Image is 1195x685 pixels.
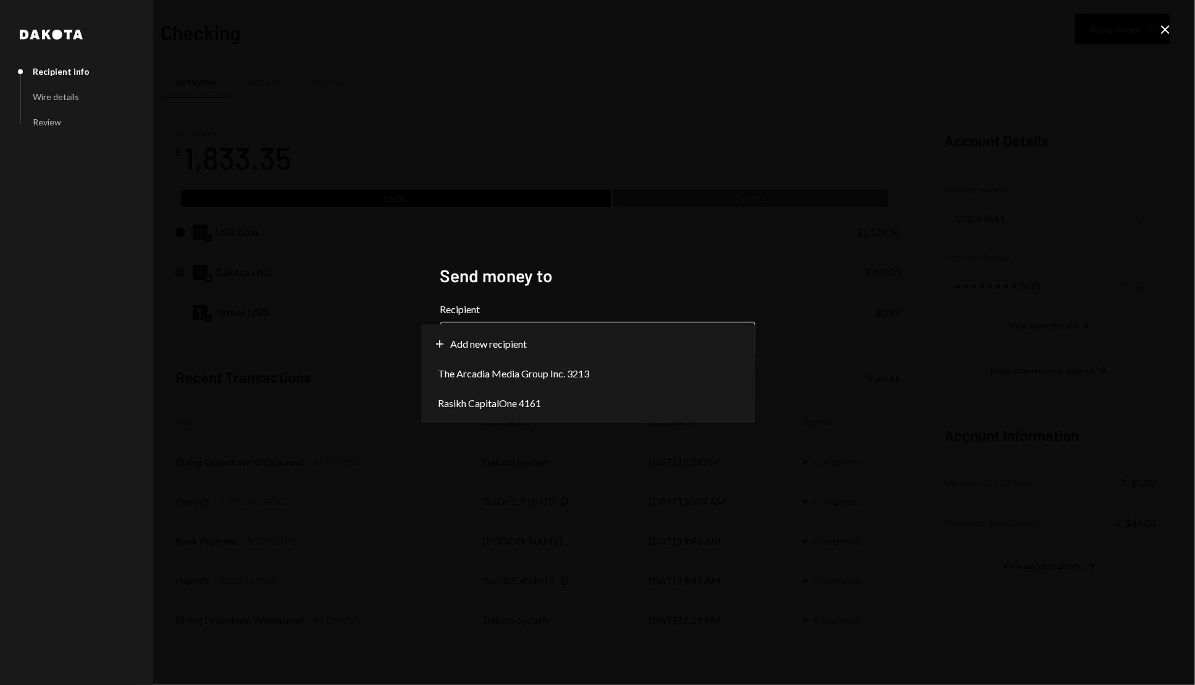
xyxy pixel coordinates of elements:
span: Add new recipient [451,337,527,351]
span: Rasikh CapitalOne 4161 [438,396,542,411]
span: The Arcadia Media Group Inc. 3213 [438,366,590,381]
div: Wire details [33,91,79,102]
div: Recipient info [33,66,90,77]
div: Review [33,117,61,127]
button: Recipient [440,322,755,356]
h2: Send money to [440,264,755,288]
label: Recipient [440,302,755,317]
